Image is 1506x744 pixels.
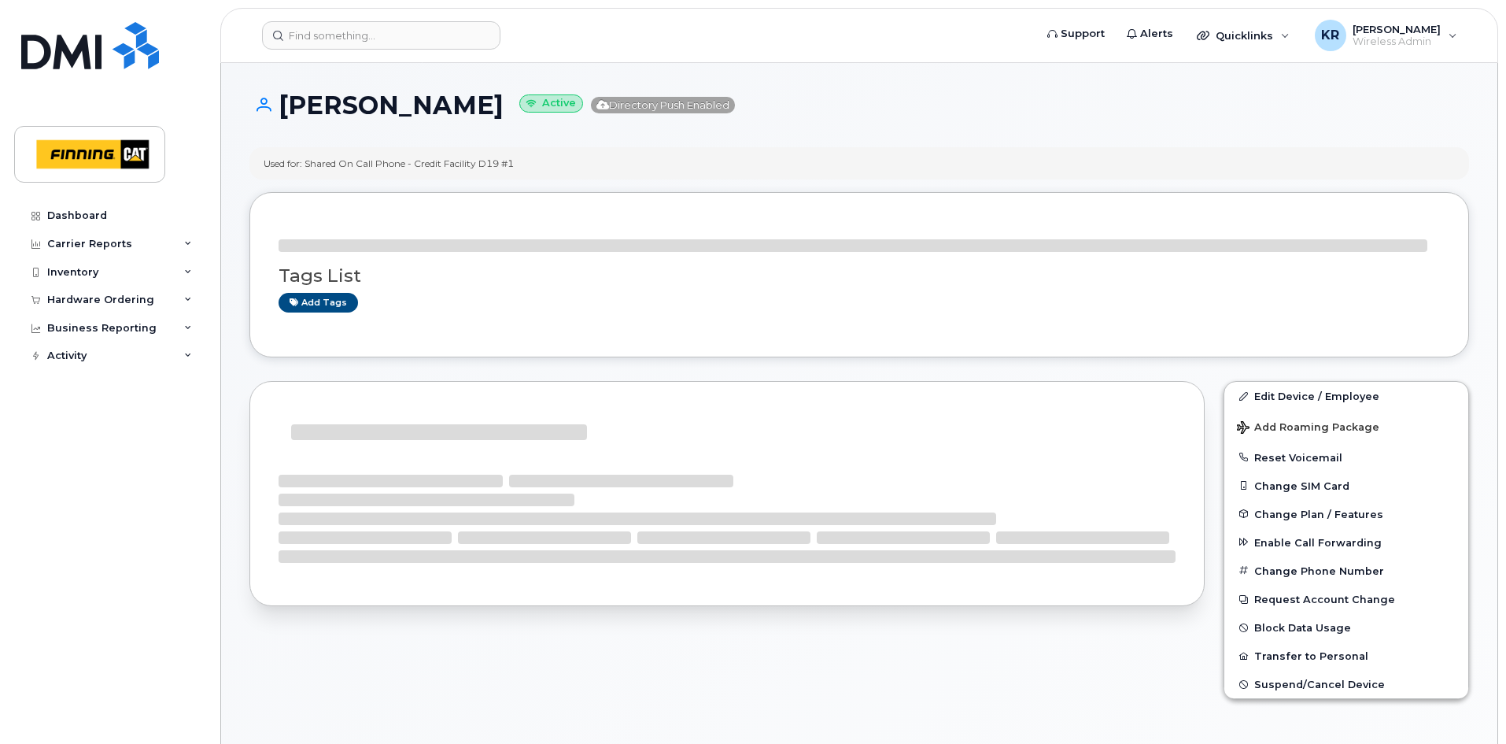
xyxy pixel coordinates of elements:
[1224,613,1468,642] button: Block Data Usage
[1224,528,1468,557] button: Enable Call Forwarding
[1224,557,1468,585] button: Change Phone Number
[1254,508,1383,520] span: Change Plan / Features
[519,94,583,113] small: Active
[1224,585,1468,613] button: Request Account Change
[1224,382,1468,410] a: Edit Device / Employee
[249,91,1469,119] h1: [PERSON_NAME]
[1254,679,1385,690] span: Suspend/Cancel Device
[591,97,735,113] span: Directory Push Enabled
[279,266,1440,286] h3: Tags List
[1224,500,1468,528] button: Change Plan / Features
[264,157,514,170] div: Used for: Shared On Call Phone - Credit Facility D19 #1
[1237,421,1379,436] span: Add Roaming Package
[1254,536,1382,548] span: Enable Call Forwarding
[1224,670,1468,698] button: Suspend/Cancel Device
[1224,472,1468,500] button: Change SIM Card
[279,293,358,313] a: Add tags
[1224,642,1468,670] button: Transfer to Personal
[1224,443,1468,472] button: Reset Voicemail
[1224,410,1468,442] button: Add Roaming Package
